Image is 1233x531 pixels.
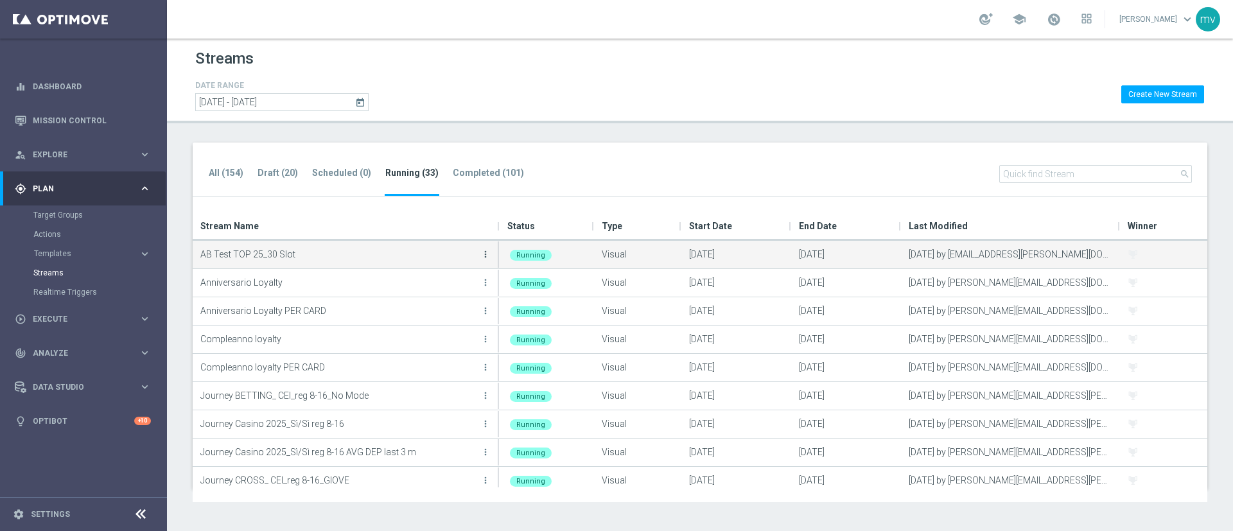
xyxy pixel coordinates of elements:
[791,467,901,494] div: [DATE]
[355,96,367,108] i: today
[791,410,901,438] div: [DATE]
[479,326,492,352] button: more_vert
[134,417,151,425] div: +10
[901,326,1120,353] div: [DATE] by [PERSON_NAME][EMAIL_ADDRESS][DOMAIN_NAME]
[594,382,681,410] div: Visual
[33,151,139,159] span: Explore
[200,358,478,377] p: Compleanno loyalty PER CARD
[14,348,152,358] button: track_changes Analyze keyboard_arrow_right
[1180,169,1190,179] i: search
[209,168,243,178] tab-header: All (154)
[15,183,26,195] i: gps_fixed
[479,241,492,267] button: more_vert
[33,229,134,239] a: Actions
[139,313,151,325] i: keyboard_arrow_right
[139,248,151,260] i: keyboard_arrow_right
[480,475,491,485] i: more_vert
[681,326,791,353] div: [DATE]
[594,439,681,466] div: Visual
[15,404,151,438] div: Optibot
[139,381,151,393] i: keyboard_arrow_right
[31,510,70,518] a: Settings
[510,306,552,317] div: Running
[33,349,139,357] span: Analyze
[689,213,732,239] span: Start Date
[791,297,901,325] div: [DATE]
[1118,10,1196,29] a: [PERSON_NAME]keyboard_arrow_down
[33,287,134,297] a: Realtime Triggers
[799,213,837,239] span: End Date
[479,467,492,493] button: more_vert
[791,326,901,353] div: [DATE]
[33,244,166,263] div: Templates
[791,241,901,268] div: [DATE]
[594,326,681,353] div: Visual
[385,168,439,178] tab-header: Running (33)
[510,278,552,289] div: Running
[312,168,371,178] tab-header: Scheduled (0)
[681,241,791,268] div: [DATE]
[14,184,152,194] button: gps_fixed Plan keyboard_arrow_right
[791,439,901,466] div: [DATE]
[14,382,152,392] button: Data Studio keyboard_arrow_right
[510,335,552,345] div: Running
[1128,213,1157,239] span: Winner
[14,116,152,126] div: Mission Control
[479,298,492,324] button: more_vert
[353,93,369,112] button: today
[15,381,139,393] div: Data Studio
[33,205,166,225] div: Target Groups
[33,185,139,193] span: Plan
[453,168,524,178] tab-header: Completed (101)
[33,225,166,244] div: Actions
[34,250,139,257] div: Templates
[33,383,139,391] span: Data Studio
[33,404,134,438] a: Optibot
[510,391,552,402] div: Running
[15,69,151,103] div: Dashboard
[13,509,24,520] i: settings
[510,250,552,261] div: Running
[681,269,791,297] div: [DATE]
[200,273,478,292] p: Anniversario Loyalty
[594,297,681,325] div: Visual
[200,329,478,349] p: Compleanno loyalty
[258,168,298,178] tab-header: Draft (20)
[33,315,139,323] span: Execute
[681,354,791,381] div: [DATE]
[479,354,492,380] button: more_vert
[681,410,791,438] div: [DATE]
[14,314,152,324] button: play_circle_outline Execute keyboard_arrow_right
[33,69,151,103] a: Dashboard
[479,270,492,295] button: more_vert
[510,448,552,458] div: Running
[480,334,491,344] i: more_vert
[15,415,26,427] i: lightbulb
[681,297,791,325] div: [DATE]
[594,241,681,268] div: Visual
[480,277,491,288] i: more_vert
[594,354,681,381] div: Visual
[1196,7,1220,31] div: mv
[480,362,491,372] i: more_vert
[510,419,552,430] div: Running
[681,382,791,410] div: [DATE]
[901,269,1120,297] div: [DATE] by [PERSON_NAME][EMAIL_ADDRESS][DOMAIN_NAME]
[14,82,152,92] button: equalizer Dashboard
[33,210,134,220] a: Target Groups
[480,306,491,316] i: more_vert
[34,250,126,257] span: Templates
[33,268,134,278] a: Streams
[200,442,478,462] p: Journey Casino 2025_Sì/Sì reg 8-16 AVG DEP last 3 m
[901,410,1120,438] div: [DATE] by [PERSON_NAME][EMAIL_ADDRESS][PERSON_NAME][DOMAIN_NAME]
[195,93,369,111] input: Select date range
[909,213,968,239] span: Last Modified
[479,383,492,408] button: more_vert
[901,297,1120,325] div: [DATE] by [PERSON_NAME][EMAIL_ADDRESS][DOMAIN_NAME]
[479,411,492,437] button: more_vert
[901,467,1120,494] div: [DATE] by [PERSON_NAME][EMAIL_ADDRESS][PERSON_NAME][DOMAIN_NAME]
[33,283,166,302] div: Realtime Triggers
[1121,85,1204,103] button: Create New Stream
